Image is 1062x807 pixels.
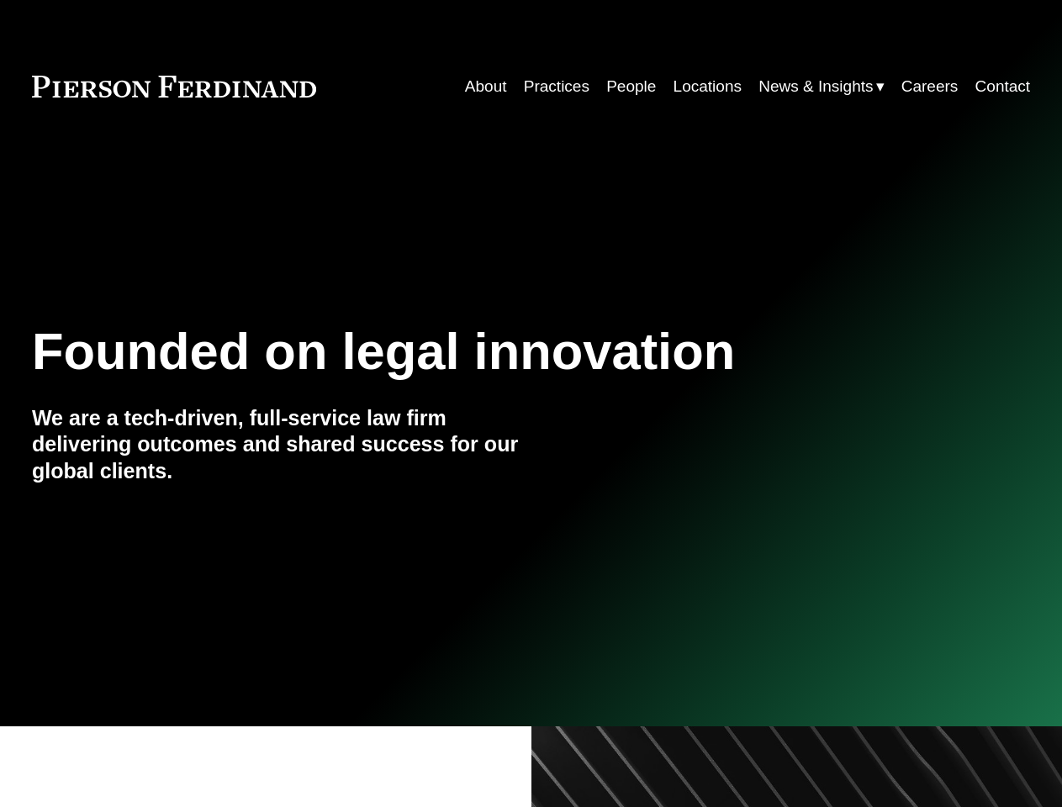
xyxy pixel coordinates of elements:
[606,71,656,103] a: People
[975,71,1031,103] a: Contact
[465,71,507,103] a: About
[32,405,531,486] h4: We are a tech-driven, full-service law firm delivering outcomes and shared success for our global...
[524,71,589,103] a: Practices
[758,72,873,101] span: News & Insights
[901,71,959,103] a: Careers
[674,71,742,103] a: Locations
[32,322,864,381] h1: Founded on legal innovation
[758,71,884,103] a: folder dropdown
